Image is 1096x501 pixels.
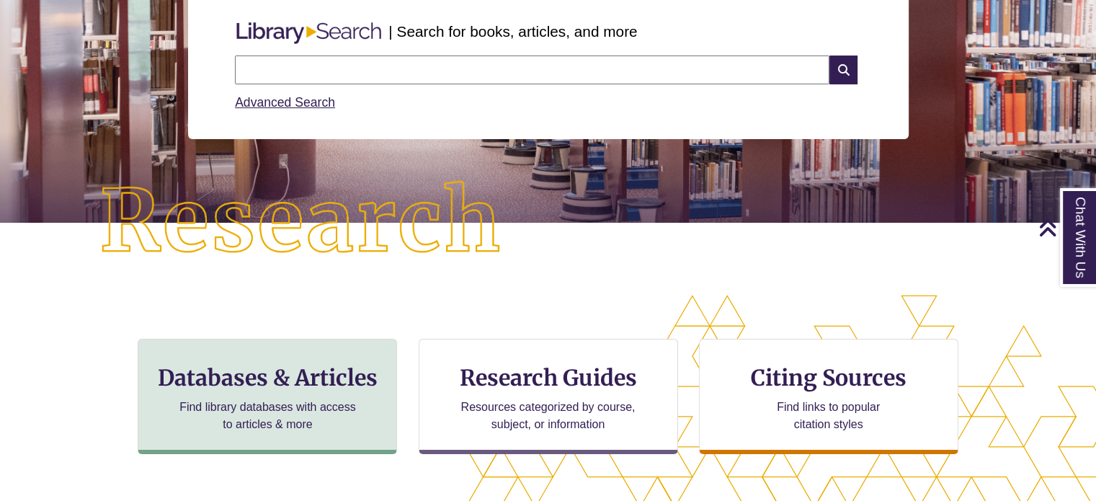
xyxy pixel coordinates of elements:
a: Citing Sources Find links to popular citation styles [699,339,958,454]
p: Resources categorized by course, subject, or information [454,399,642,433]
a: Research Guides Resources categorized by course, subject, or information [419,339,678,454]
h3: Citing Sources [741,364,917,391]
a: Advanced Search [235,95,335,110]
p: Find links to popular citation styles [758,399,899,433]
img: Research [55,136,548,308]
a: Databases & Articles Find library databases with access to articles & more [138,339,397,454]
p: | Search for books, articles, and more [388,20,637,43]
i: Search [829,56,857,84]
p: Find library databases with access to articles & more [174,399,362,433]
h3: Databases & Articles [150,364,385,391]
a: Back to Top [1038,218,1092,237]
img: Libary Search [229,17,388,50]
h3: Research Guides [431,364,666,391]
